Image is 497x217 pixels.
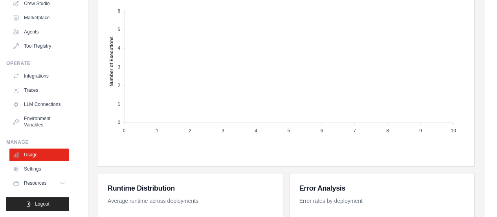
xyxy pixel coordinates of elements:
[109,36,114,87] text: Number of Executions
[117,83,120,88] tspan: 2
[189,128,191,134] tspan: 2
[288,128,290,134] tspan: 5
[117,101,120,107] tspan: 1
[451,128,456,134] tspan: 10
[419,128,422,134] tspan: 9
[117,45,120,51] tspan: 4
[6,197,69,211] button: Logout
[35,201,50,207] span: Logout
[108,197,273,205] p: Average runtime across deployments
[299,183,465,194] h3: Error Analysis
[24,180,46,186] span: Resources
[117,120,120,125] tspan: 0
[9,84,69,96] a: Traces
[9,11,69,24] a: Marketplace
[9,148,69,161] a: Usage
[386,128,389,134] tspan: 8
[123,128,126,134] tspan: 0
[117,8,120,14] tspan: 6
[156,128,158,134] tspan: 1
[353,128,356,134] tspan: 7
[9,70,69,82] a: Integrations
[255,128,257,134] tspan: 4
[108,183,273,194] h3: Runtime Distribution
[299,197,465,205] p: Error rates by deployment
[9,40,69,52] a: Tool Registry
[9,163,69,175] a: Settings
[6,139,69,145] div: Manage
[9,26,69,38] a: Agents
[117,27,120,32] tspan: 5
[9,112,69,131] a: Environment Variables
[320,128,323,134] tspan: 6
[6,60,69,67] div: Operate
[9,177,69,189] button: Resources
[222,128,224,134] tspan: 3
[9,98,69,111] a: LLM Connections
[117,64,120,70] tspan: 3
